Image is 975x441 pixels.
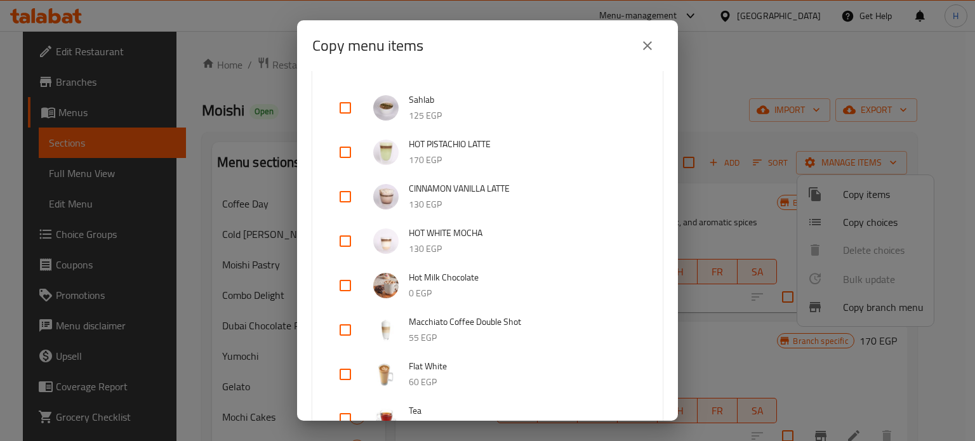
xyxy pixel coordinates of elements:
[312,36,423,56] h2: Copy menu items
[409,197,637,213] p: 130 EGP
[373,317,399,343] img: Macchiato Coffee Double Shot
[373,140,399,165] img: HOT PISTACHIO LATTE
[409,270,637,286] span: Hot Milk Chocolate
[409,419,637,435] p: 35 EGP
[409,136,637,152] span: HOT PISTACHIO LATTE
[409,92,637,108] span: Sahlab
[409,374,637,390] p: 60 EGP
[409,152,637,168] p: 170 EGP
[409,286,637,301] p: 0 EGP
[373,406,399,431] img: Tea
[409,181,637,197] span: CINNAMON VANILLA LATTE
[409,225,637,241] span: HOT WHITE MOCHA
[373,95,399,121] img: Sahlab
[409,314,637,330] span: Macchiato Coffee Double Shot
[409,330,637,346] p: 55 EGP
[632,30,663,61] button: close
[373,228,399,254] img: HOT WHITE MOCHA
[373,362,399,387] img: Flat White
[373,273,399,298] img: Hot Milk Chocolate
[409,241,637,257] p: 130 EGP
[409,359,637,374] span: Flat White
[409,108,637,124] p: 125 EGP
[373,184,399,209] img: CINNAMON VANILLA LATTE
[409,403,637,419] span: Tea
